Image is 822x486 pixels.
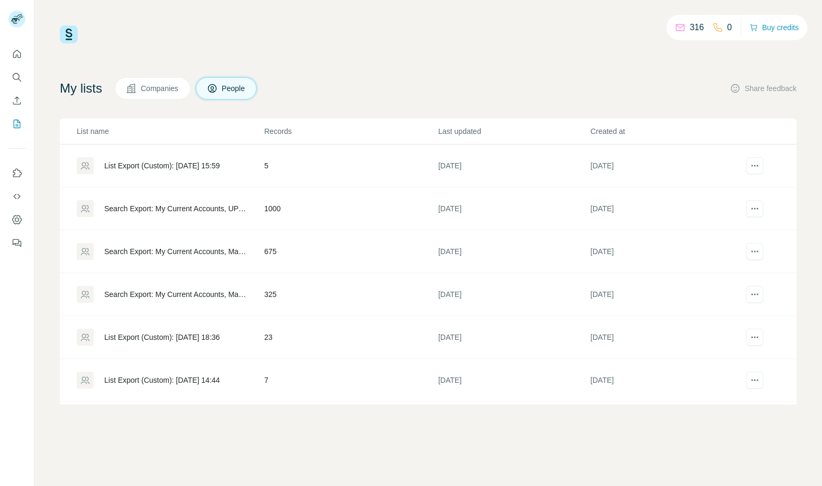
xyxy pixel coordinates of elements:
[264,273,438,316] td: 325
[438,230,590,273] td: [DATE]
[60,25,78,43] img: Surfe Logo
[591,126,742,137] p: Created at
[730,83,797,94] button: Share feedback
[438,359,590,402] td: [DATE]
[590,230,743,273] td: [DATE]
[104,160,220,171] div: List Export (Custom): [DATE] 15:59
[264,230,438,273] td: 675
[264,187,438,230] td: 1000
[104,289,246,300] div: Search Export: My Current Accounts, Managing Director, Managing Partner, Principal, Director, Vic...
[8,68,25,87] button: Search
[264,145,438,187] td: 5
[746,329,763,346] button: actions
[438,402,590,445] td: [DATE]
[438,126,590,137] p: Last updated
[8,114,25,133] button: My lists
[438,145,590,187] td: [DATE]
[8,44,25,64] button: Quick start
[590,273,743,316] td: [DATE]
[77,126,263,137] p: List name
[8,164,25,183] button: Use Surfe on LinkedIn
[590,316,743,359] td: [DATE]
[438,316,590,359] td: [DATE]
[8,91,25,110] button: Enrich CSV
[746,200,763,217] button: actions
[264,316,438,359] td: 23
[746,286,763,303] button: actions
[222,83,246,94] span: People
[727,21,732,34] p: 0
[264,359,438,402] td: 7
[264,126,437,137] p: Records
[104,203,246,214] div: Search Export: My Current Accounts, UPDATED PERSONAS 9.25 [DATE] 18:47
[60,80,102,97] h4: My lists
[104,332,220,343] div: List Export (Custom): [DATE] 18:36
[141,83,179,94] span: Companies
[749,20,799,35] button: Buy credits
[264,402,438,445] td: 7
[104,375,220,385] div: List Export (Custom): [DATE] 14:44
[8,210,25,229] button: Dashboard
[590,402,743,445] td: [DATE]
[746,243,763,260] button: actions
[590,187,743,230] td: [DATE]
[104,246,246,257] div: Search Export: My Current Accounts, Managing Director, Managing Partner, Principal, Director, Vic...
[590,359,743,402] td: [DATE]
[590,145,743,187] td: [DATE]
[8,187,25,206] button: Use Surfe API
[746,372,763,389] button: actions
[746,157,763,174] button: actions
[438,273,590,316] td: [DATE]
[8,233,25,253] button: Feedback
[690,21,704,34] p: 316
[438,187,590,230] td: [DATE]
